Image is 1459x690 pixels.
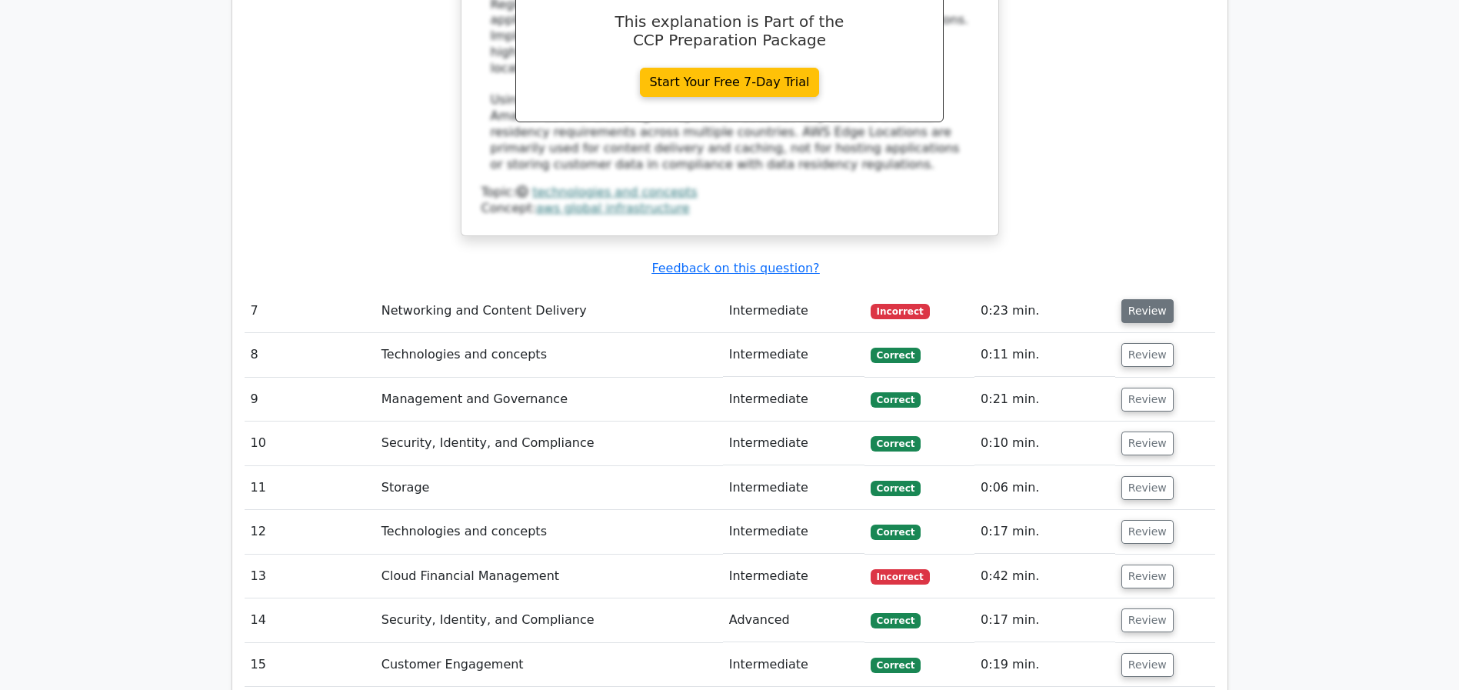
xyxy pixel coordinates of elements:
td: Intermediate [723,289,864,333]
a: technologies and concepts [532,185,697,199]
td: 0:11 min. [974,333,1115,377]
td: 14 [245,598,375,642]
span: Correct [871,525,921,540]
td: 13 [245,555,375,598]
td: Security, Identity, and Compliance [375,422,723,465]
span: Incorrect [871,569,930,585]
span: Correct [871,392,921,408]
span: Correct [871,481,921,496]
button: Review [1121,299,1174,323]
td: Security, Identity, and Compliance [375,598,723,642]
td: Technologies and concepts [375,510,723,554]
span: Correct [871,658,921,673]
td: Intermediate [723,333,864,377]
button: Review [1121,565,1174,588]
td: Intermediate [723,510,864,554]
td: 0:23 min. [974,289,1115,333]
button: Review [1121,388,1174,412]
td: 9 [245,378,375,422]
a: Start Your Free 7-Day Trial [640,68,820,97]
td: 0:19 min. [974,643,1115,687]
button: Review [1121,608,1174,632]
a: Feedback on this question? [651,261,819,275]
td: Intermediate [723,643,864,687]
td: Management and Governance [375,378,723,422]
td: 8 [245,333,375,377]
td: 15 [245,643,375,687]
td: Technologies and concepts [375,333,723,377]
td: 0:10 min. [974,422,1115,465]
td: 0:17 min. [974,598,1115,642]
button: Review [1121,653,1174,677]
td: Networking and Content Delivery [375,289,723,333]
span: Correct [871,436,921,452]
span: Correct [871,613,921,628]
td: 10 [245,422,375,465]
td: Storage [375,466,723,510]
div: Concept: [481,201,978,217]
button: Review [1121,343,1174,367]
a: aws global infrastructure [536,201,689,215]
td: 0:17 min. [974,510,1115,554]
td: Intermediate [723,555,864,598]
td: Intermediate [723,466,864,510]
td: Cloud Financial Management [375,555,723,598]
span: Incorrect [871,304,930,319]
td: 11 [245,466,375,510]
td: 0:21 min. [974,378,1115,422]
button: Review [1121,476,1174,500]
td: Customer Engagement [375,643,723,687]
td: 0:06 min. [974,466,1115,510]
td: Intermediate [723,378,864,422]
td: 7 [245,289,375,333]
button: Review [1121,432,1174,455]
button: Review [1121,520,1174,544]
td: 0:42 min. [974,555,1115,598]
td: 12 [245,510,375,554]
span: Correct [871,348,921,363]
div: Topic: [481,185,978,201]
td: Intermediate [723,422,864,465]
td: Advanced [723,598,864,642]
